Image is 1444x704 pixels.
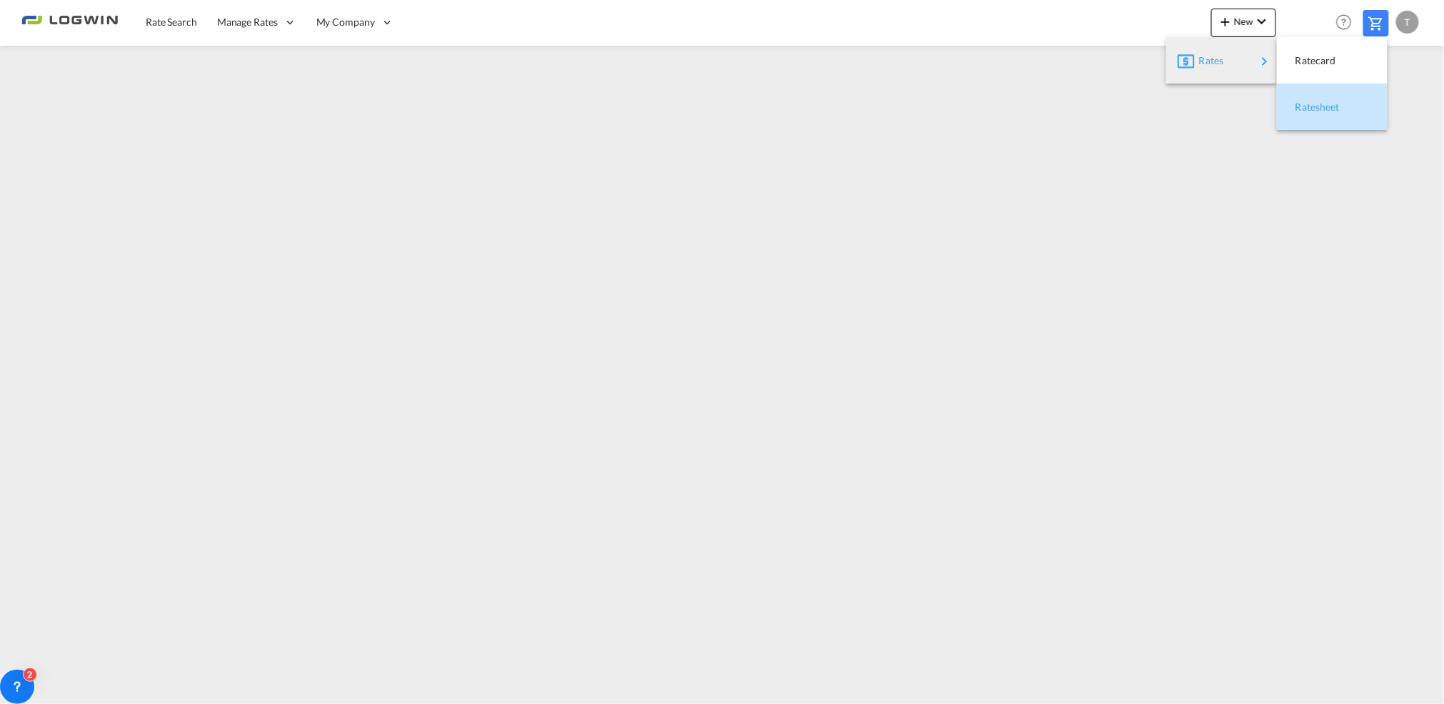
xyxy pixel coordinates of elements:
[1295,93,1311,121] span: Ratesheet
[1295,46,1311,75] span: Ratecard
[1199,46,1216,75] span: Rates
[1288,43,1376,79] div: Ratecard
[1288,89,1376,125] div: Ratesheet
[1256,53,1273,70] md-icon: icon-chevron-right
